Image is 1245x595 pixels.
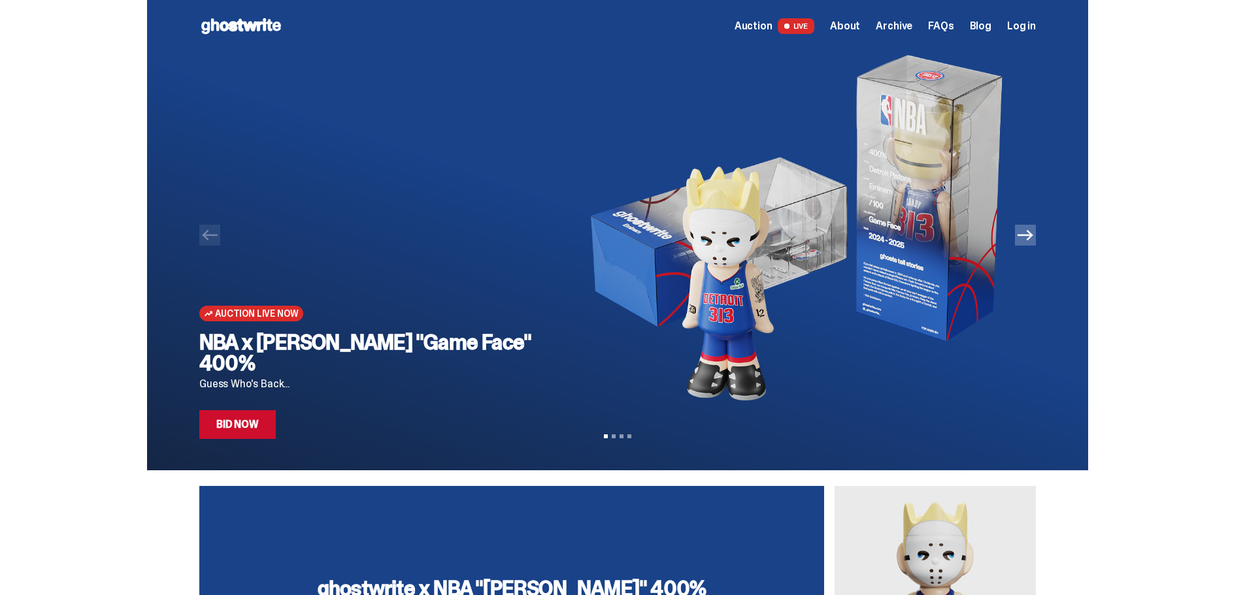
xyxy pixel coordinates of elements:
[604,434,608,438] button: View slide 1
[928,21,954,31] a: FAQs
[1007,21,1036,31] a: Log in
[569,52,1015,405] img: NBA x Eminem "Game Face" 400%
[627,434,631,438] button: View slide 4
[778,18,815,34] span: LIVE
[215,308,298,319] span: Auction Live Now
[199,410,276,439] a: Bid Now
[970,21,991,31] a: Blog
[612,434,616,438] button: View slide 2
[735,21,772,31] span: Auction
[199,225,220,246] button: Previous
[735,18,814,34] a: Auction LIVE
[1015,225,1036,246] button: Next
[876,21,912,31] a: Archive
[830,21,860,31] a: About
[199,379,548,389] p: Guess Who's Back...
[620,434,623,438] button: View slide 3
[199,332,548,374] h2: NBA x [PERSON_NAME] "Game Face" 400%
